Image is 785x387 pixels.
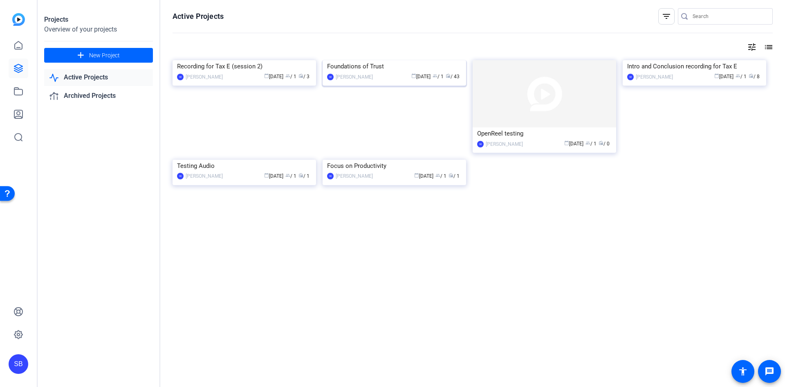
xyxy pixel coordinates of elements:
span: calendar_today [714,73,719,78]
div: Focus on Productivity [327,160,462,172]
span: calendar_today [264,173,269,178]
mat-icon: add [76,50,86,61]
span: calendar_today [414,173,419,178]
div: Foundations of Trust [327,60,462,72]
div: SB [327,173,334,179]
div: [PERSON_NAME] [336,172,373,180]
span: [DATE] [564,141,583,147]
div: SB [627,74,634,80]
span: calendar_today [264,73,269,78]
span: calendar_today [564,140,569,145]
span: / 0 [599,141,610,147]
span: [DATE] [414,173,433,179]
div: SB [177,173,184,179]
div: [PERSON_NAME] [486,140,523,148]
span: radio [749,73,754,78]
div: Testing Audio [177,160,312,172]
span: radio [298,173,303,178]
div: SB [177,74,184,80]
span: radio [449,173,453,178]
div: Intro and Conclusion recording for Tax E [627,60,762,72]
span: New Project [89,51,120,60]
span: group [435,173,440,178]
span: / 1 [736,74,747,79]
span: / 43 [446,74,460,79]
div: SB [9,354,28,374]
span: [DATE] [264,74,283,79]
div: OpenReel testing [477,127,612,140]
span: / 1 [585,141,597,147]
mat-icon: filter_list [662,11,671,21]
span: group [285,173,290,178]
input: Search [693,11,766,21]
span: / 1 [298,173,310,179]
div: SB [477,141,484,147]
button: New Project [44,48,153,63]
mat-icon: accessibility [738,367,748,376]
span: radio [446,73,451,78]
span: radio [599,140,603,145]
div: [PERSON_NAME] [186,73,223,81]
span: [DATE] [264,173,283,179]
span: / 1 [285,173,296,179]
span: / 1 [435,173,446,179]
span: group [736,73,740,78]
mat-icon: list [763,42,773,52]
span: / 3 [298,74,310,79]
span: / 8 [749,74,760,79]
div: Projects [44,15,153,25]
mat-icon: message [765,367,774,376]
div: SB [327,74,334,80]
span: [DATE] [411,74,431,79]
span: / 1 [433,74,444,79]
img: blue-gradient.svg [12,13,25,26]
a: Active Projects [44,69,153,86]
div: [PERSON_NAME] [636,73,673,81]
div: Overview of your projects [44,25,153,34]
span: group [433,73,437,78]
span: group [585,140,590,145]
mat-icon: tune [747,42,757,52]
div: Recording for Tax E (session 2) [177,60,312,72]
a: Archived Projects [44,88,153,104]
h1: Active Projects [173,11,224,21]
span: [DATE] [714,74,733,79]
div: [PERSON_NAME] [336,73,373,81]
span: / 1 [285,74,296,79]
span: calendar_today [411,73,416,78]
span: radio [298,73,303,78]
span: group [285,73,290,78]
span: / 1 [449,173,460,179]
div: [PERSON_NAME] [186,172,223,180]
